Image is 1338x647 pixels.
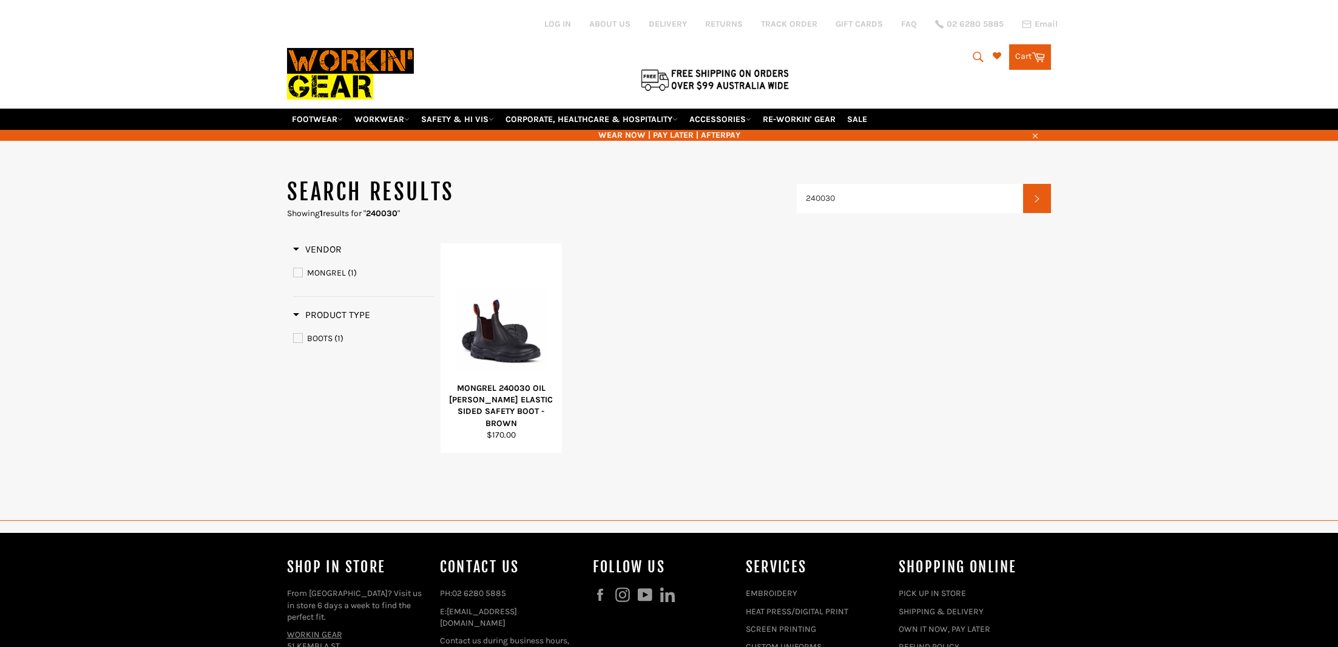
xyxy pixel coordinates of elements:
[935,20,1004,29] a: 02 6280 5885
[293,266,434,280] a: MONGREL
[440,588,581,599] p: PH:
[350,109,414,130] a: WORKWEAR
[761,18,817,30] a: TRACK ORDER
[947,20,1004,29] span: 02 6280 5885
[899,588,966,598] a: PICK UP IN STORE
[899,557,1039,577] h4: SHOPPING ONLINE
[293,309,370,321] h3: Product Type
[293,309,370,320] span: Product Type
[307,268,346,278] span: MONGREL
[684,109,756,130] a: ACCESSORIES
[589,18,630,30] a: ABOUT US
[287,39,414,108] img: Workin Gear leaders in Workwear, Safety Boots, PPE, Uniforms. Australia's No.1 in Workwear
[649,18,687,30] a: DELIVERY
[899,624,990,634] a: OWN IT NOW, PAY LATER
[440,606,517,628] a: [EMAIL_ADDRESS][DOMAIN_NAME]
[320,208,323,218] strong: 1
[287,109,348,130] a: FOOTWEAR
[440,557,581,577] h4: Contact Us
[334,333,343,344] span: (1)
[287,177,797,208] h1: Search results
[746,588,797,598] a: EMBROIDERY
[901,18,917,30] a: FAQ
[287,208,797,219] p: Showing results for " "
[1009,44,1051,70] a: Cart
[287,557,428,577] h4: Shop In Store
[287,588,428,623] p: From [GEOGRAPHIC_DATA]? Visit us in store 6 days a week to find the perfect fit.
[307,333,333,344] span: BOOTS
[899,606,984,617] a: SHIPPING & DELIVERY
[1022,19,1058,29] a: Email
[544,19,571,29] a: Log in
[842,109,872,130] a: SALE
[293,332,434,345] a: BOOTS
[287,629,342,640] a: WORKIN GEAR
[452,588,506,598] a: 02 6280 5885
[501,109,683,130] a: CORPORATE, HEALTHCARE & HOSPITALITY
[416,109,499,130] a: SAFETY & HI VIS
[797,184,1024,213] input: Search
[287,129,1052,141] span: WEAR NOW | PAY LATER | AFTERPAY
[366,208,397,218] strong: 240030
[348,268,357,278] span: (1)
[758,109,840,130] a: RE-WORKIN' GEAR
[746,557,887,577] h4: services
[746,606,848,617] a: HEAT PRESS/DIGITAL PRINT
[639,67,791,92] img: Flat $9.95 shipping Australia wide
[448,382,555,429] div: MONGREL 240030 OIL [PERSON_NAME] ELASTIC SIDED SAFETY BOOT - BROWN
[705,18,743,30] a: RETURNS
[836,18,883,30] a: GIFT CARDS
[593,557,734,577] h4: Follow us
[293,243,342,256] h3: Vendor
[440,243,563,453] a: MONGREL 240030 OIL KIP ELASTIC SIDED SAFETY BOOT - BROWNMONGREL 240030 OIL [PERSON_NAME] ELASTIC ...
[440,606,581,629] p: E:
[1035,20,1058,29] span: Email
[746,624,816,634] a: SCREEN PRINTING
